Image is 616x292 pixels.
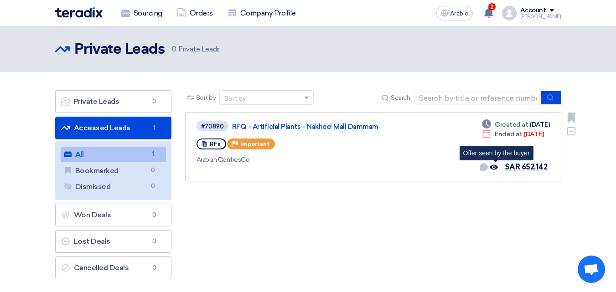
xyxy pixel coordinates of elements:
font: RFx [210,141,221,147]
a: Won Deals0 [55,204,171,226]
font: Account [520,6,546,14]
font: Private Leads [74,97,119,106]
a: Sourcing [114,3,170,23]
img: profile_test.png [502,6,517,20]
font: 2 [490,4,493,10]
font: [PERSON_NAME] [520,14,561,20]
font: Dismissed [75,182,111,191]
font: Lost Deals [74,237,110,246]
font: Important [240,141,269,147]
a: Open chat [578,256,605,283]
input: Search by title or reference number [414,91,542,105]
font: Sourcing [134,9,162,17]
font: 0 [172,45,176,53]
font: 1 [153,124,155,131]
font: Offer seen by the buyer [463,149,530,157]
font: Company Profile [240,9,296,17]
font: RFQ - Artificial Plants - Nakheel Mall Dammam [232,123,378,131]
font: 0 [152,98,156,105]
font: 0 [152,211,156,218]
font: Accessed Leads [74,123,130,132]
a: Private Leads0 [55,90,171,113]
button: Arabic [436,6,473,20]
font: Private Leads [74,42,165,57]
font: 0 [152,264,156,271]
font: 0 [152,238,156,245]
font: Orders [190,9,213,17]
font: [DATE] [524,130,544,138]
font: Arabian Centres [197,156,241,164]
font: All [75,150,84,159]
a: Accessed Leads1 [55,117,171,139]
font: #70890 [201,123,224,130]
a: RFQ - Artificial Plants - Nakheel Mall Dammam [232,123,460,131]
font: Won Deals [74,210,111,219]
font: SAR 652,142 [505,163,548,171]
a: Lost Deals0 [55,230,171,253]
font: Sort by [196,94,216,102]
font: 1 [152,150,154,157]
font: Bookmarked [75,166,119,175]
img: Teradix logo [55,7,103,18]
a: Cancelled Deals0 [55,256,171,279]
font: 0 [151,183,155,190]
font: Private Leads [178,45,220,53]
font: [DATE] [530,121,549,128]
font: Created at [495,121,528,128]
a: Orders [170,3,220,23]
font: Arabic [450,10,468,17]
font: Co. [241,156,251,164]
font: Search [391,94,410,102]
font: 0 [151,167,155,174]
font: Ended at [495,130,522,138]
font: Sort by [224,95,246,102]
font: Cancelled Deals [74,263,129,272]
